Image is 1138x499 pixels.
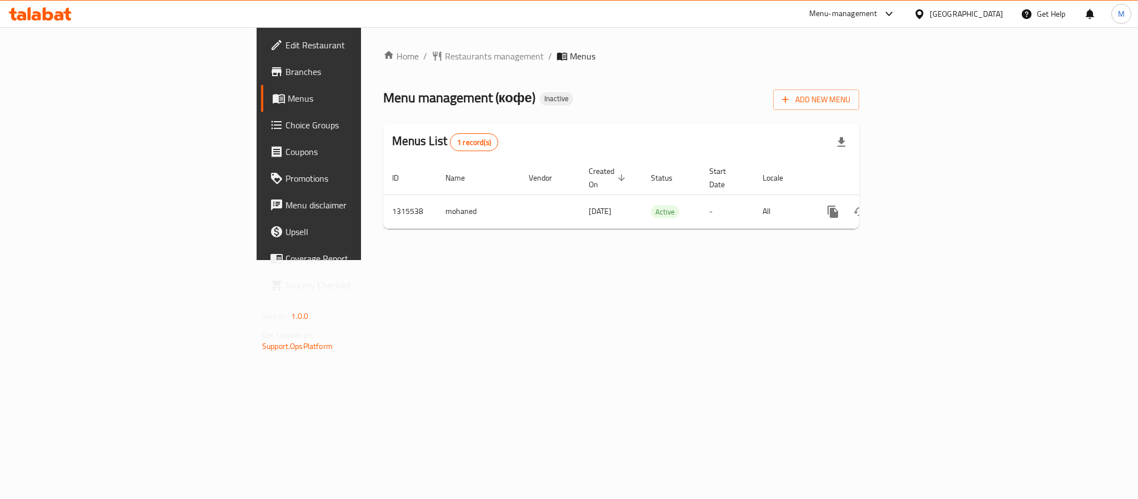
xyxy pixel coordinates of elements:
[589,204,611,218] span: [DATE]
[763,171,798,184] span: Locale
[548,49,552,63] li: /
[261,85,447,112] a: Menus
[261,192,447,218] a: Menu disclaimer
[846,198,873,225] button: Change Status
[261,58,447,85] a: Branches
[445,171,479,184] span: Name
[773,89,859,110] button: Add New Menu
[709,164,740,191] span: Start Date
[262,309,289,323] span: Version:
[809,7,878,21] div: Menu-management
[754,194,811,228] td: All
[445,49,544,63] span: Restaurants management
[291,309,308,323] span: 1.0.0
[782,93,850,107] span: Add New Menu
[285,145,438,158] span: Coupons
[261,165,447,192] a: Promotions
[285,118,438,132] span: Choice Groups
[261,272,447,298] a: Grocery Checklist
[651,205,679,218] div: Active
[820,198,846,225] button: more
[285,252,438,265] span: Coverage Report
[651,206,679,218] span: Active
[450,133,498,151] div: Total records count
[261,32,447,58] a: Edit Restaurant
[285,278,438,292] span: Grocery Checklist
[261,245,447,272] a: Coverage Report
[383,161,935,229] table: enhanced table
[540,92,573,106] div: Inactive
[432,49,544,63] a: Restaurants management
[262,328,313,342] span: Get support on:
[383,85,535,110] span: Menu management ( кофе )
[261,138,447,165] a: Coupons
[450,137,498,148] span: 1 record(s)
[589,164,629,191] span: Created On
[383,49,859,63] nav: breadcrumb
[285,225,438,238] span: Upsell
[811,161,935,195] th: Actions
[529,171,567,184] span: Vendor
[261,218,447,245] a: Upsell
[261,112,447,138] a: Choice Groups
[1118,8,1125,20] span: M
[540,94,573,103] span: Inactive
[285,38,438,52] span: Edit Restaurant
[930,8,1003,20] div: [GEOGRAPHIC_DATA]
[828,129,855,156] div: Export file
[288,92,438,105] span: Menus
[285,198,438,212] span: Menu disclaimer
[437,194,520,228] td: mohaned
[570,49,595,63] span: Menus
[392,171,413,184] span: ID
[700,194,754,228] td: -
[285,65,438,78] span: Branches
[262,339,333,353] a: Support.OpsPlatform
[285,172,438,185] span: Promotions
[392,133,498,151] h2: Menus List
[651,171,687,184] span: Status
